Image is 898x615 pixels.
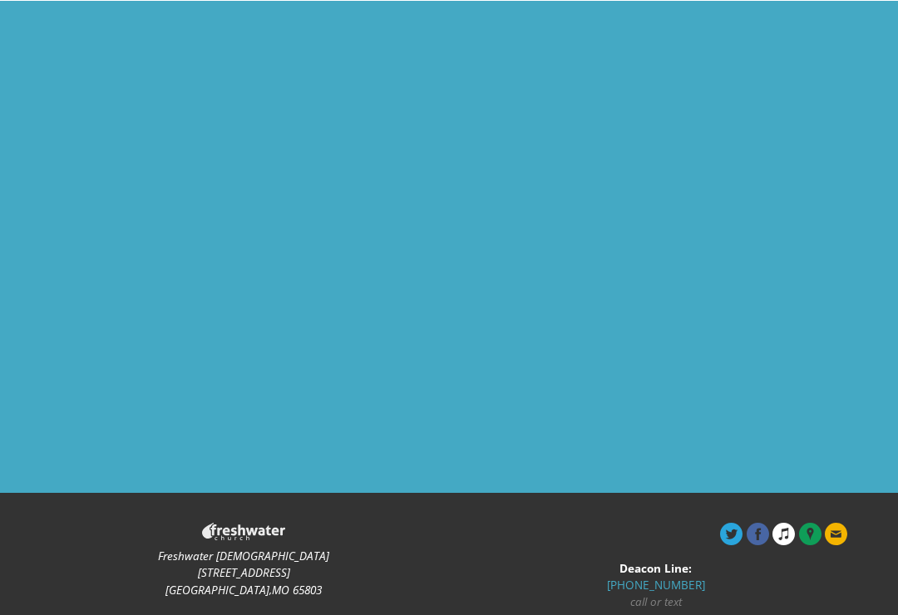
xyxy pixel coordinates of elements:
[630,594,682,609] i: call or text
[52,548,436,598] address: [STREET_ADDRESS] ,
[619,561,692,576] strong: Deacon Line:
[272,583,289,598] span: MO
[202,523,285,541] img: Freshwater Church
[607,578,705,593] a: [PHONE_NUMBER]
[158,549,329,563] span: Freshwater [DEMOGRAPHIC_DATA]
[165,583,269,598] span: [GEOGRAPHIC_DATA]
[293,583,322,598] span: 65803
